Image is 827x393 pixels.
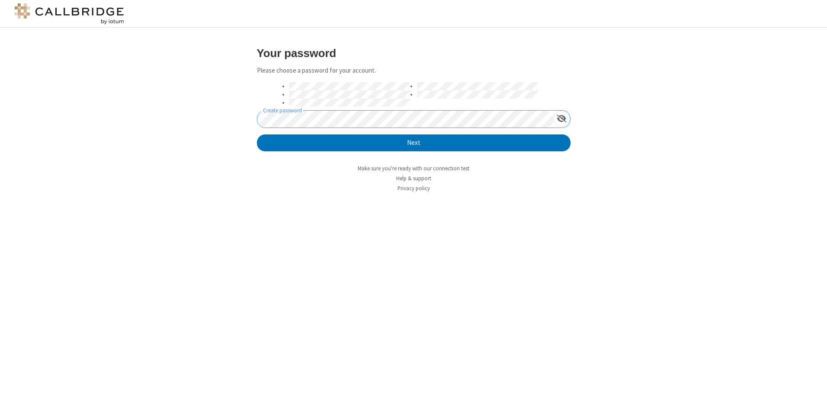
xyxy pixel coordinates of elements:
h3: Your password [257,47,571,59]
input: Create password [257,111,553,128]
div: Show password [553,111,570,127]
a: Make sure you're ready with our connection test [358,165,469,172]
img: logo@2x.png [13,3,125,24]
a: Help & support [396,175,431,182]
p: Please choose a password for your account. [257,66,571,76]
a: Privacy policy [397,185,430,192]
button: Next [257,134,571,152]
